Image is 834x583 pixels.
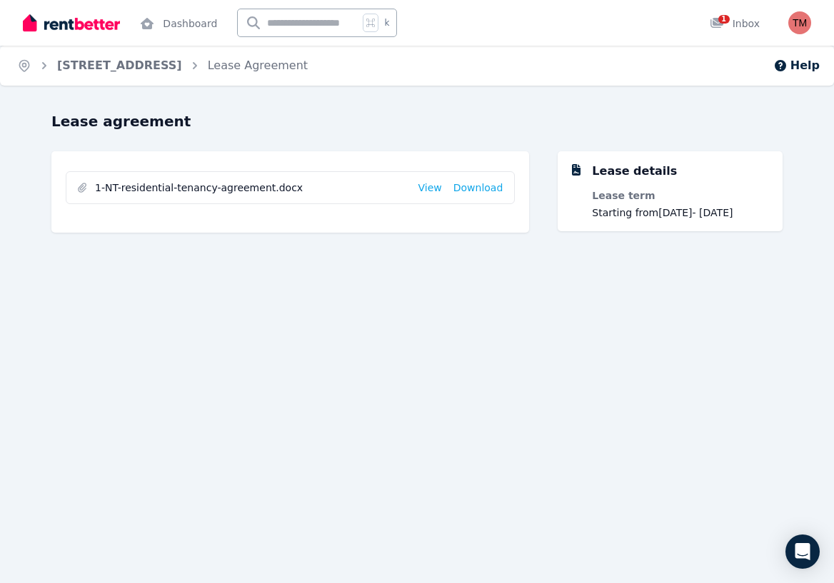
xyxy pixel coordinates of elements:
img: Tessa Ménard [788,11,811,34]
dt: Lease term [592,188,733,203]
span: 1 [718,15,730,24]
a: [STREET_ADDRESS] [57,59,182,72]
div: Open Intercom Messenger [785,534,820,569]
a: Download [453,181,503,195]
button: Help [773,57,820,74]
dd: Starting from [DATE] - [DATE] [592,206,733,220]
a: Lease Agreement [208,59,308,72]
h1: Lease agreement [51,111,783,131]
img: RentBetter [23,12,120,34]
span: 1-NT-residential-tenancy-agreement.docx [95,181,407,195]
div: Lease details [592,163,677,180]
a: View [418,181,442,195]
div: Inbox [710,16,760,31]
span: k [384,17,389,29]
